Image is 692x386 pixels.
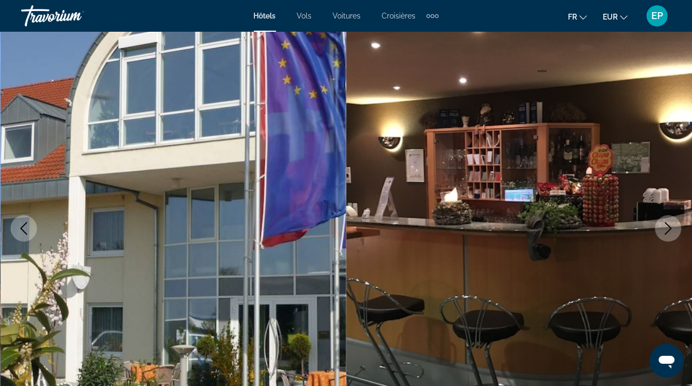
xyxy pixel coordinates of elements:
[643,5,671,27] button: User Menu
[650,344,684,378] iframe: Bouton de lancement de la fenêtre de messagerie
[254,12,276,20] a: Hôtels
[568,9,587,24] button: Change language
[651,11,663,21] span: EP
[382,12,416,20] a: Croisières
[655,215,681,242] button: Next image
[603,9,628,24] button: Change currency
[426,7,439,24] button: Extra navigation items
[333,12,361,20] a: Voitures
[11,215,37,242] button: Previous image
[603,13,618,21] span: EUR
[568,13,577,21] span: fr
[21,2,127,30] a: Travorium
[297,12,312,20] a: Vols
